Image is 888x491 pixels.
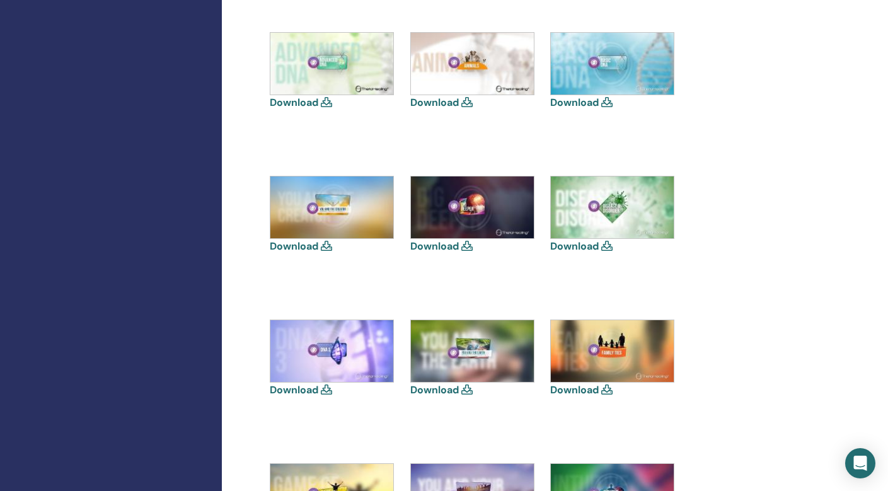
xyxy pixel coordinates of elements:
[550,383,599,396] a: Download
[270,33,393,95] img: advanced.jpg
[551,33,674,95] img: basic-dna.jpg
[270,176,393,238] img: creator.jpg
[270,96,318,109] a: Download
[411,33,534,95] img: animals.jpg
[411,320,534,382] img: earth.jpg
[410,383,459,396] a: Download
[550,240,599,253] a: Download
[411,176,534,238] img: dig-deeper.jpg
[845,448,875,478] div: Open Intercom Messenger
[550,96,599,109] a: Download
[410,240,459,253] a: Download
[410,96,459,109] a: Download
[270,240,318,253] a: Download
[270,320,393,382] img: dna-3.jpg
[551,176,674,238] img: disease.jpg
[551,320,674,382] img: family-ties.jpg
[270,383,318,396] a: Download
